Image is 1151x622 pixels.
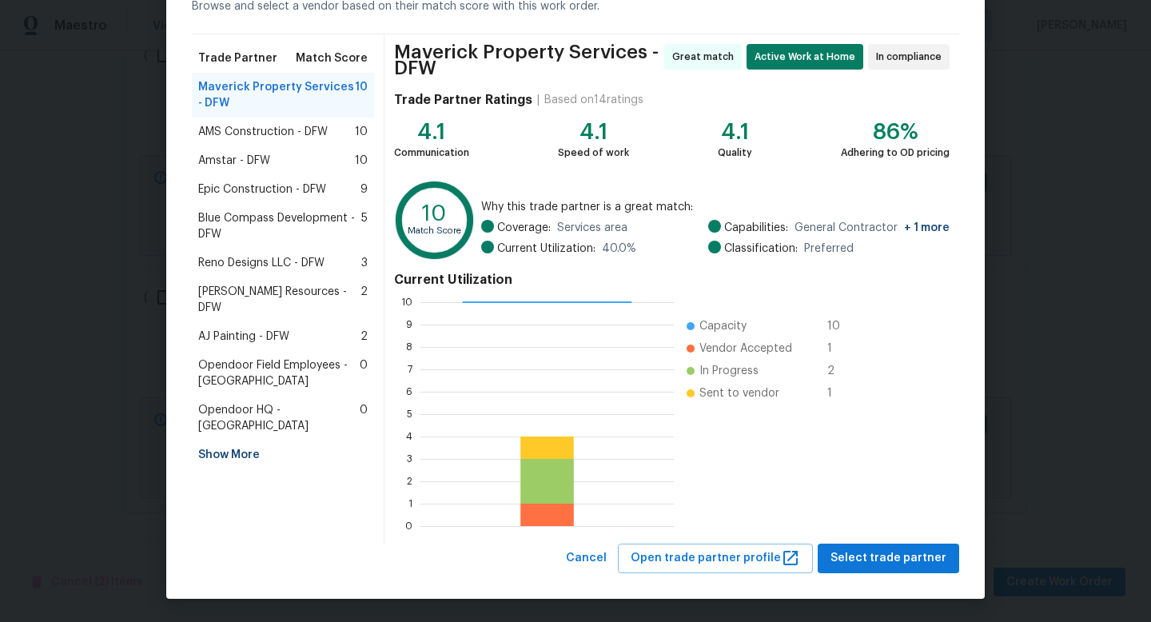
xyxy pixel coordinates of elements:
span: Opendoor Field Employees - [GEOGRAPHIC_DATA] [198,357,360,389]
span: Preferred [804,241,854,257]
span: Cancel [566,548,607,568]
text: 3 [407,454,412,464]
span: Maverick Property Services - DFW [198,79,355,111]
text: 6 [406,387,412,397]
span: Epic Construction - DFW [198,181,326,197]
h4: Trade Partner Ratings [394,92,532,108]
span: 2 [827,363,853,379]
span: In compliance [876,49,948,65]
span: Capabilities: [724,220,788,236]
span: 2 [360,284,368,316]
span: 1 [827,341,853,357]
span: General Contractor [795,220,950,236]
span: Sent to vendor [699,385,779,401]
div: Speed of work [558,145,629,161]
span: 9 [360,181,368,197]
div: 4.1 [558,124,629,140]
text: 5 [407,409,412,419]
div: Based on 14 ratings [544,92,643,108]
div: Adhering to OD pricing [841,145,950,161]
div: Show More [192,441,374,469]
button: Cancel [560,544,613,573]
span: Current Utilization: [497,241,595,257]
span: 10 [355,124,368,140]
text: Match Score [408,226,461,235]
span: Great match [672,49,740,65]
div: 4.1 [718,124,752,140]
span: AJ Painting - DFW [198,329,289,345]
span: 0 [360,357,368,389]
div: | [532,92,544,108]
span: Blue Compass Development - DFW [198,210,361,242]
text: 9 [406,320,412,329]
span: 2 [360,329,368,345]
span: Vendor Accepted [699,341,792,357]
span: Match Score [296,50,368,66]
span: Amstar - DFW [198,153,270,169]
span: 10 [827,318,853,334]
span: 5 [361,210,368,242]
span: Maverick Property Services - DFW [394,44,659,76]
span: Trade Partner [198,50,277,66]
div: 86% [841,124,950,140]
span: 0 [360,402,368,434]
text: 0 [405,521,412,531]
span: Why this trade partner is a great match: [481,199,950,215]
span: + 1 more [904,222,950,233]
span: Active Work at Home [755,49,862,65]
span: Capacity [699,318,747,334]
span: In Progress [699,363,759,379]
text: 1 [408,499,412,508]
span: Coverage: [497,220,551,236]
text: 10 [422,202,447,225]
span: 10 [355,79,368,111]
span: Reno Designs LLC - DFW [198,255,325,271]
span: 1 [827,385,853,401]
span: 10 [355,153,368,169]
button: Select trade partner [818,544,959,573]
h4: Current Utilization [394,272,950,288]
text: 4 [406,432,412,441]
span: [PERSON_NAME] Resources - DFW [198,284,360,316]
text: 8 [406,342,412,352]
text: 10 [401,297,412,307]
span: Select trade partner [830,548,946,568]
div: Communication [394,145,469,161]
span: AMS Construction - DFW [198,124,328,140]
span: Open trade partner profile [631,548,800,568]
div: Quality [718,145,752,161]
div: 4.1 [394,124,469,140]
span: Services area [557,220,627,236]
span: 3 [361,255,368,271]
span: Classification: [724,241,798,257]
text: 2 [407,476,412,486]
text: 7 [408,365,412,374]
span: Opendoor HQ - [GEOGRAPHIC_DATA] [198,402,360,434]
span: 40.0 % [602,241,636,257]
button: Open trade partner profile [618,544,813,573]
